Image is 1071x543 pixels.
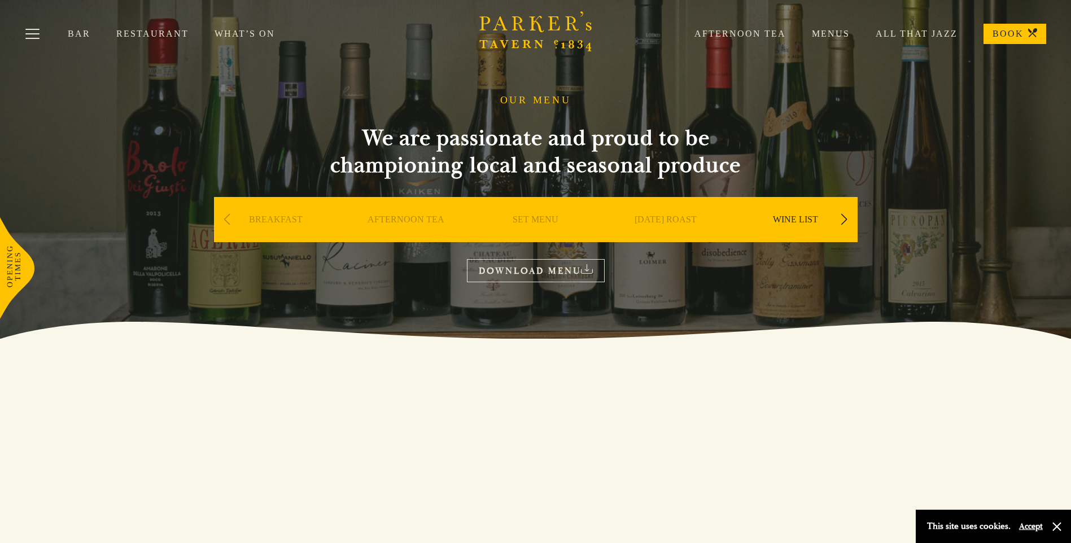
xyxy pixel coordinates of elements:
[927,518,1011,535] p: This site uses cookies.
[344,197,468,276] div: 2 / 9
[368,214,444,259] a: AFTERNOON TEA
[513,214,558,259] a: SET MENU
[1019,521,1043,532] button: Accept
[467,259,605,282] a: DOWNLOAD MENU
[1051,521,1063,532] button: Close and accept
[604,197,728,276] div: 4 / 9
[837,207,852,232] div: Next slide
[220,207,235,232] div: Previous slide
[500,94,571,107] h1: OUR MENU
[474,197,598,276] div: 3 / 9
[733,197,858,276] div: 5 / 9
[249,214,303,259] a: BREAKFAST
[773,214,818,259] a: WINE LIST
[635,214,697,259] a: [DATE] ROAST
[214,197,338,276] div: 1 / 9
[310,125,762,179] h2: We are passionate and proud to be championing local and seasonal produce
